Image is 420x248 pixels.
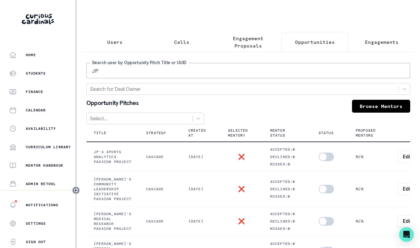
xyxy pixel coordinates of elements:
img: Curious Cardinals Logo [22,14,54,24]
p: Strategy [146,130,166,135]
p: [PERSON_NAME]'s Community Leadership Initiative Passion Project [94,177,131,201]
p: N/A [356,154,383,159]
p: Mentor Status [270,128,297,138]
p: Sign Out [26,239,46,244]
p: N/A [356,187,383,192]
p: Title [94,130,106,135]
p: Missed: 0 [270,226,304,231]
p: Declined: 0 [270,187,304,192]
p: Declined: 0 [270,219,304,224]
p: [DATE] [188,154,213,159]
p: Calendar [26,108,46,113]
p: Cascade [146,187,174,192]
p: Cascade [146,219,174,224]
p: Accepted: 0 [270,241,304,246]
p: [DATE] [188,219,213,224]
p: Cascade [146,154,174,159]
p: Settings [26,221,46,226]
p: Accepted: 0 [270,179,304,184]
p: Opportunity Pitches [86,100,138,108]
p: Status [319,130,334,135]
p: Availability [26,126,56,131]
p: ❌ [238,187,245,192]
p: Created At [188,128,206,138]
p: Home [26,52,36,57]
p: [PERSON_NAME]'s Medical Research Passion Project [94,211,131,231]
div: Open Intercom Messenger [399,227,414,242]
p: Selected Mentor? [228,128,248,138]
p: Accepted: 0 [270,147,304,152]
p: Notifications [26,203,59,207]
p: N/A [356,219,383,224]
p: Accepted: 0 [270,211,304,216]
p: Users [107,38,123,46]
a: Browse Mentors [352,100,410,113]
p: [DATE] [188,187,213,192]
p: ❌ [238,154,245,159]
p: Declined: 0 [270,154,304,159]
p: Calls [174,38,189,46]
p: Missed: 0 [270,162,304,167]
p: Missed: 0 [270,194,304,199]
p: JP's Sports Analytics Passion Project [94,149,131,164]
p: Admin Retool [26,181,56,186]
p: Students [26,71,46,76]
p: ❌ [238,219,245,224]
p: Curriculum Library [26,145,71,149]
p: Engagement Proposals [220,35,277,49]
p: Mentor Handbook [26,163,63,168]
p: Engagements [365,38,399,46]
p: Proposed Mentors [356,128,376,138]
p: Opportunities [295,38,335,46]
p: Finance [26,89,43,94]
button: Toggle sidebar [72,186,80,194]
